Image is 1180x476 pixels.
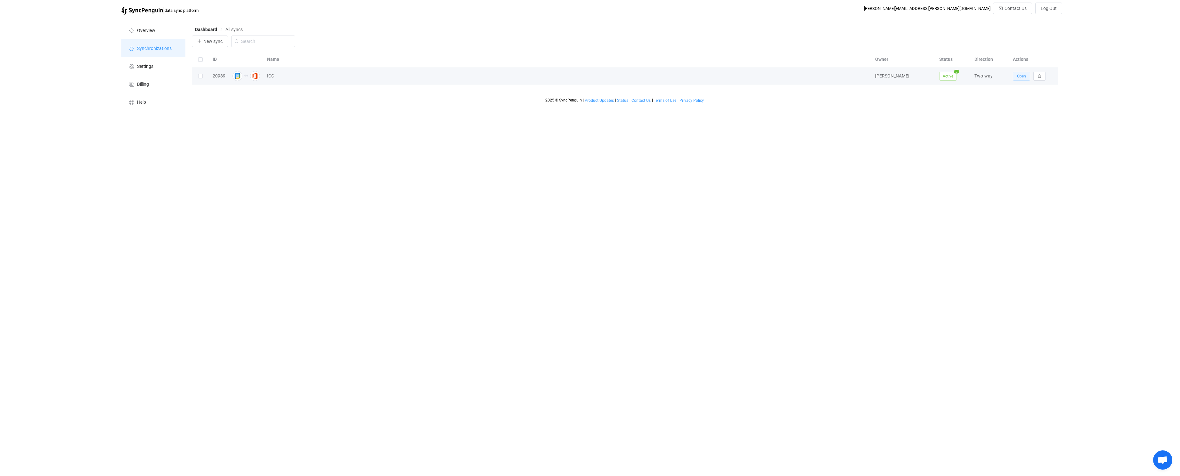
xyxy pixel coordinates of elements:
[1035,3,1062,14] button: Log Out
[121,6,199,15] a: |data sync platform
[680,98,704,103] span: Privacy Policy
[267,72,274,80] span: ICC
[195,27,217,32] span: Dashboard
[654,98,676,103] span: Terms of Use
[545,98,582,102] span: 2025 © SyncPenguin
[121,75,185,93] a: Billing
[585,98,614,103] span: Product Updates
[1041,6,1057,11] span: Log Out
[121,39,185,57] a: Synchronizations
[137,100,146,105] span: Help
[1153,450,1172,470] div: Open chat
[864,6,990,11] div: [PERSON_NAME][EMAIL_ADDRESS][PERSON_NAME][DOMAIN_NAME]
[679,98,704,103] a: Privacy Policy
[203,39,223,44] span: New sync
[872,56,936,63] div: Owner
[231,36,295,47] input: Search
[631,98,651,103] span: Contact Us
[954,70,959,73] span: 9
[121,57,185,75] a: Settings
[225,27,243,32] span: All syncs
[209,56,229,63] div: ID
[654,98,677,103] a: Terms of Use
[1017,74,1026,78] span: Open
[584,98,614,103] a: Product Updates
[617,98,628,103] span: Status
[652,98,653,102] span: |
[121,93,185,111] a: Help
[137,28,155,33] span: Overview
[209,72,229,80] div: 20989
[1005,6,1027,11] span: Contact Us
[137,64,153,69] span: Settings
[1010,56,1058,63] div: Actions
[939,72,957,81] span: Active
[121,21,185,39] a: Overview
[993,3,1032,14] button: Contact Us
[971,72,1010,80] div: Two-way
[163,6,165,15] span: |
[264,56,872,63] div: Name
[192,36,228,47] button: New sync
[165,8,199,13] span: data sync platform
[250,71,260,81] img: microsoft365.png
[583,98,584,102] span: |
[232,71,242,81] img: google.png
[195,27,243,32] div: Breadcrumb
[121,7,163,15] img: syncpenguin.svg
[936,56,971,63] div: Status
[137,82,149,87] span: Billing
[678,98,679,102] span: |
[137,46,172,51] span: Synchronizations
[631,98,651,103] a: Contact Us
[615,98,616,102] span: |
[617,98,629,103] a: Status
[1013,72,1030,81] button: Open
[1013,73,1030,78] a: Open
[971,56,1010,63] div: Direction
[630,98,631,102] span: |
[875,73,909,78] span: [PERSON_NAME]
